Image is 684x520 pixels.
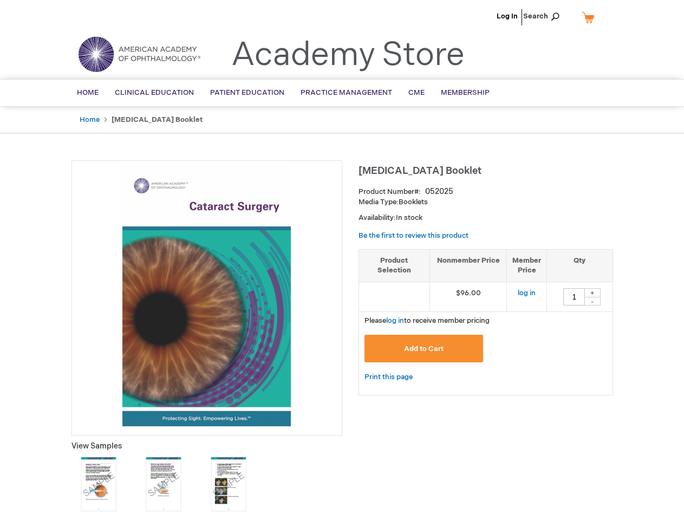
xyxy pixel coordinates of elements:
span: Membership [441,88,490,97]
div: 052025 [425,186,453,197]
a: Log In [497,12,518,21]
a: Academy Store [231,36,465,75]
span: Patient Education [210,88,284,97]
span: Clinical Education [115,88,194,97]
th: Nonmember Price [429,249,507,282]
strong: Product Number [359,187,421,196]
a: CME [400,80,433,106]
input: Qty [563,288,585,305]
div: - [584,297,601,305]
th: Product Selection [359,249,430,282]
img: Click to view [201,457,256,511]
span: Add to Cart [404,344,444,353]
span: CME [408,88,425,97]
span: Please to receive member pricing [364,316,490,325]
td: $96.00 [429,282,507,311]
img: Click to view [71,457,126,511]
a: Membership [433,80,498,106]
a: Home [80,115,100,124]
span: [MEDICAL_DATA] Booklet [359,165,481,177]
th: Member Price [507,249,547,282]
strong: Media Type: [359,198,399,206]
span: Search [523,5,564,27]
span: Home [77,88,99,97]
p: View Samples [71,441,342,452]
a: log in [518,289,536,297]
strong: [MEDICAL_DATA] Booklet [112,115,203,124]
span: Practice Management [301,88,392,97]
button: Add to Cart [364,335,484,362]
th: Qty [547,249,613,282]
p: Availability: [359,213,613,223]
span: In stock [396,213,422,222]
a: Practice Management [292,80,400,106]
a: Patient Education [202,80,292,106]
img: Click to view [136,457,191,511]
img: Cataract Surgery Booklet [122,166,290,426]
a: Print this page [364,370,413,384]
a: log in [386,316,404,325]
p: Booklets [359,197,613,207]
a: Be the first to review this product [359,231,468,240]
div: + [584,288,601,297]
a: Clinical Education [107,80,202,106]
